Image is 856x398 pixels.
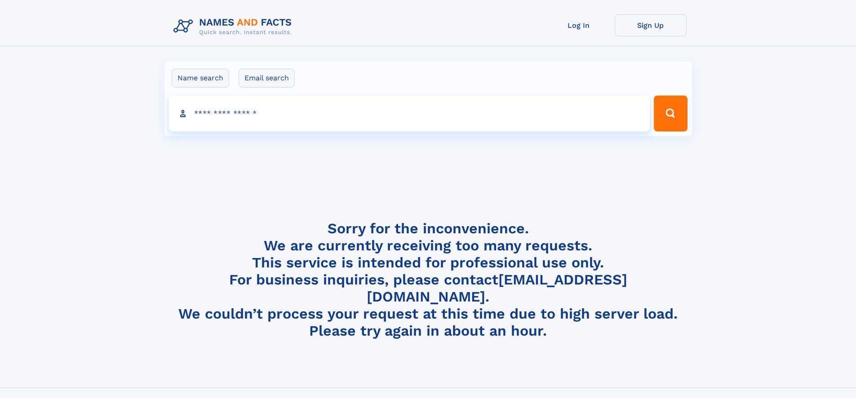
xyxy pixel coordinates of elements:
[170,14,299,39] img: Logo Names and Facts
[367,271,627,305] a: [EMAIL_ADDRESS][DOMAIN_NAME]
[654,96,687,131] button: Search Button
[543,14,615,36] a: Log In
[169,96,650,131] input: search input
[170,220,687,340] h4: Sorry for the inconvenience. We are currently receiving too many requests. This service is intend...
[239,69,295,87] label: Email search
[615,14,687,36] a: Sign Up
[172,69,229,87] label: Name search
